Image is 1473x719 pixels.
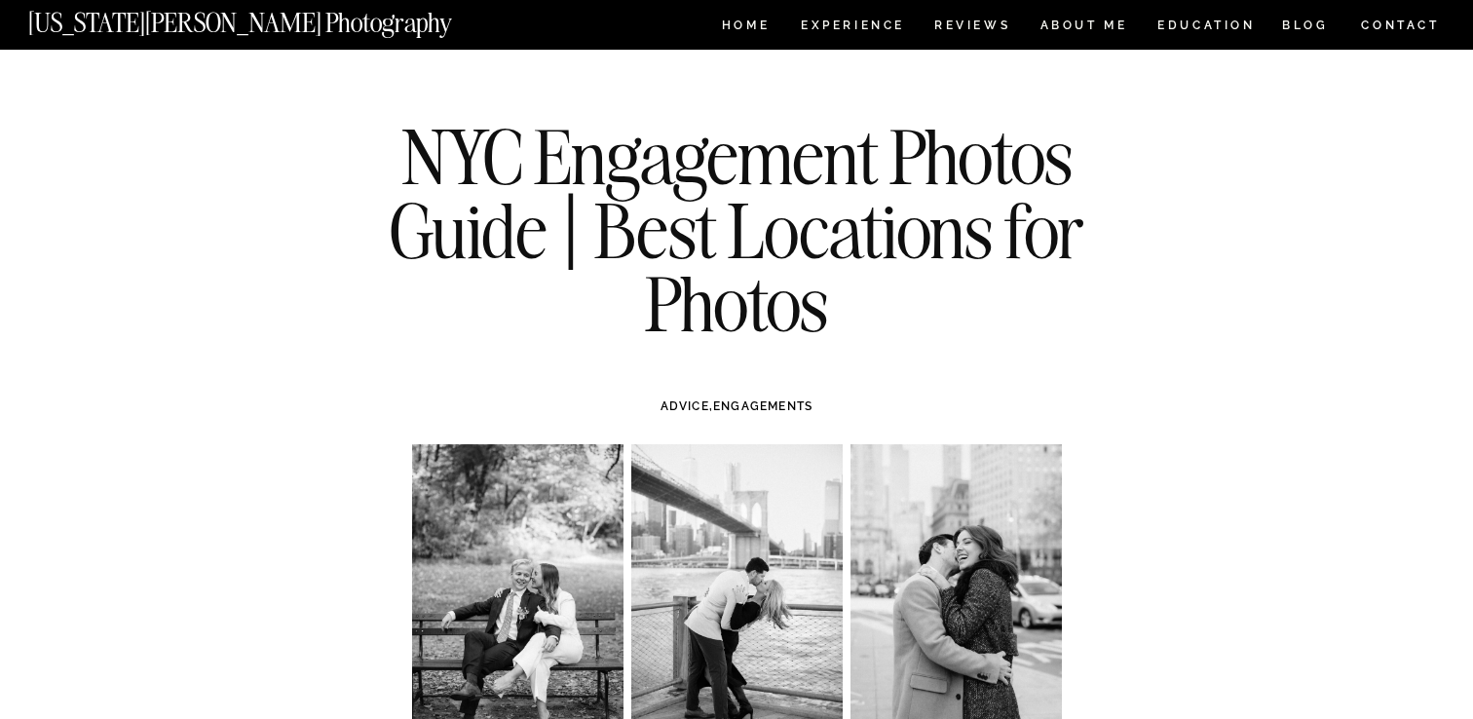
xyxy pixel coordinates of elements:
a: BLOG [1282,19,1329,36]
a: Experience [801,19,903,36]
a: ENGAGEMENTS [713,399,812,413]
a: REVIEWS [934,19,1007,36]
a: EDUCATION [1155,19,1258,36]
a: ADVICE [661,399,709,413]
a: [US_STATE][PERSON_NAME] Photography [28,10,517,26]
h1: NYC Engagement Photos Guide | Best Locations for Photos [383,120,1090,341]
a: HOME [718,19,774,36]
h3: , [453,397,1020,415]
a: ABOUT ME [1039,19,1128,36]
a: CONTACT [1360,15,1441,36]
